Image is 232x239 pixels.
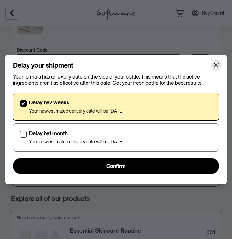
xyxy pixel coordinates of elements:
p: Your new estimated delivery date will be [DATE] [29,108,124,114]
p: Delay by 2 weeks [29,100,124,106]
p: Your formula has an expiry date on the side of your bottle. This means that the active ingredient... [13,74,219,86]
p: Your new estimated delivery date will be [DATE] [29,139,124,145]
button: Confirm [13,158,219,174]
p: Delay by 1 month [29,130,124,137]
span: Confirm [106,163,126,169]
button: Close [211,60,222,70]
h4: Delay your shipment [13,63,73,68]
